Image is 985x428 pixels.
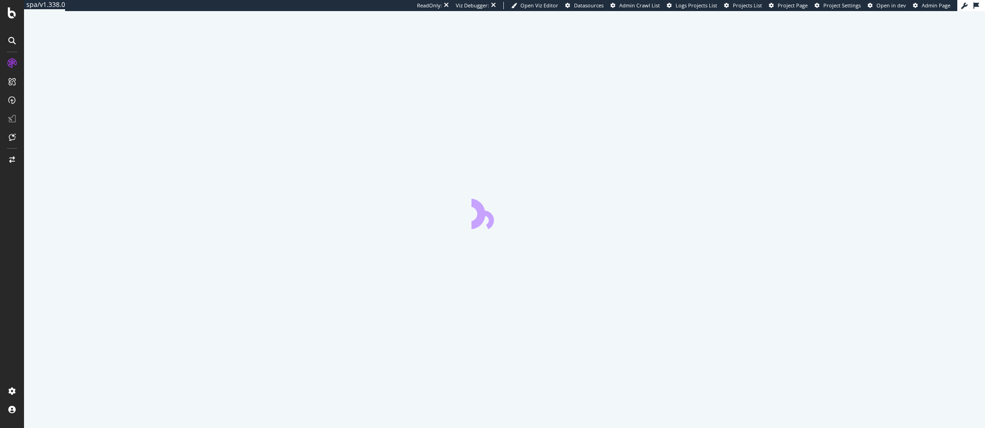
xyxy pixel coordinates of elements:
span: Logs Projects List [676,2,717,9]
a: Open in dev [868,2,906,9]
span: Project Settings [823,2,861,9]
a: Logs Projects List [667,2,717,9]
a: Project Settings [815,2,861,9]
a: Projects List [724,2,762,9]
div: Viz Debugger: [456,2,489,9]
span: Open Viz Editor [520,2,558,9]
span: Admin Crawl List [619,2,660,9]
span: Open in dev [876,2,906,9]
a: Project Page [769,2,808,9]
div: animation [471,196,538,229]
a: Datasources [565,2,604,9]
span: Projects List [733,2,762,9]
span: Admin Page [922,2,950,9]
a: Admin Page [913,2,950,9]
span: Project Page [778,2,808,9]
a: Admin Crawl List [610,2,660,9]
a: Open Viz Editor [511,2,558,9]
div: ReadOnly: [417,2,442,9]
span: Datasources [574,2,604,9]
